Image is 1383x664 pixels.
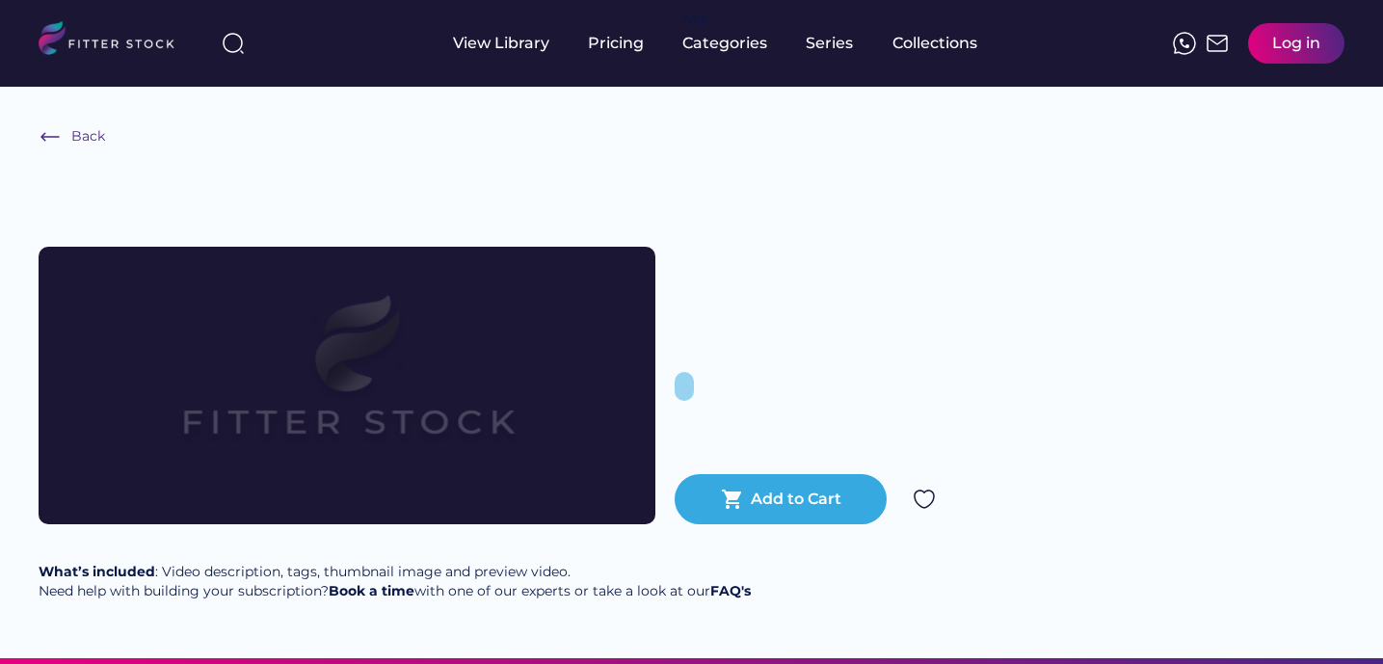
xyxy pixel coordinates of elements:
div: fvck [682,10,707,29]
div: View Library [453,33,549,54]
div: Log in [1272,33,1320,54]
img: Group%201000002324.svg [913,488,936,511]
strong: What’s included [39,563,155,580]
img: LOGO.svg [39,21,191,61]
div: Collections [892,33,977,54]
img: search-normal%203.svg [222,32,245,55]
div: Categories [682,33,767,54]
img: Frame%20%286%29.svg [39,125,62,148]
img: Frame%2079%20%281%29.svg [100,247,594,524]
img: Frame%2051.svg [1206,32,1229,55]
img: meteor-icons_whatsapp%20%281%29.svg [1173,32,1196,55]
div: Pricing [588,33,644,54]
a: FAQ's [710,582,751,599]
a: Book a time [329,582,414,599]
div: Series [806,33,854,54]
button: shopping_cart [721,488,744,511]
div: : Video description, tags, thumbnail image and preview video. Need help with building your subscr... [39,563,751,600]
div: Add to Cart [751,489,841,510]
div: Back [71,127,105,146]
